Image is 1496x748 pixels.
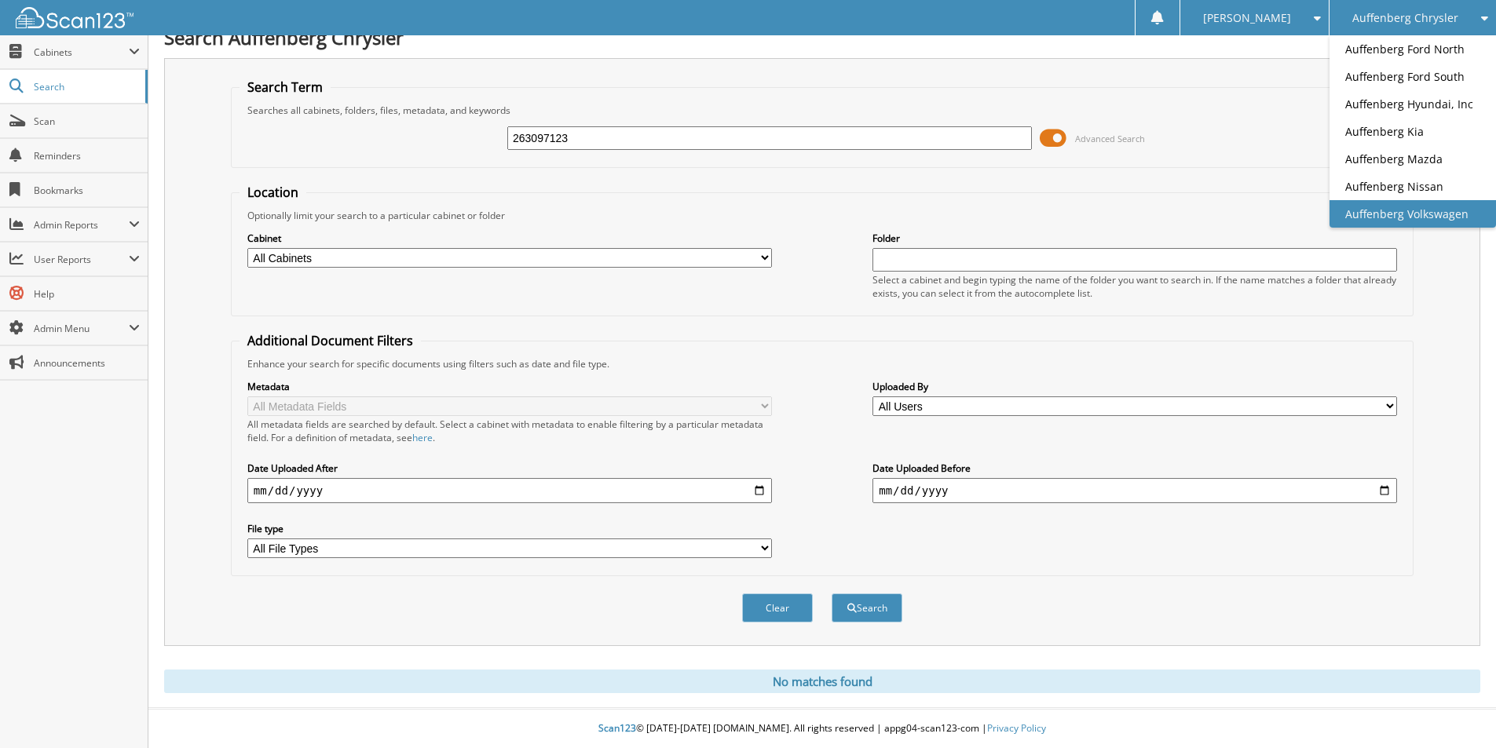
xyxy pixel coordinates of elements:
span: Scan [34,115,140,128]
span: Bookmarks [34,184,140,197]
label: Metadata [247,380,772,393]
a: Privacy Policy [987,721,1046,735]
div: Optionally limit your search to a particular cabinet or folder [240,209,1405,222]
a: Auffenberg Ford North [1330,35,1496,63]
span: Help [34,287,140,301]
button: Search [832,593,902,622]
a: Auffenberg Ford South [1330,63,1496,90]
span: [PERSON_NAME] [1203,13,1291,23]
label: Cabinet [247,232,772,245]
span: Scan123 [598,721,636,735]
span: Auffenberg Chrysler [1352,13,1458,23]
label: Folder [872,232,1397,245]
input: end [872,478,1397,503]
span: Search [34,80,137,93]
span: Admin Menu [34,322,129,335]
span: Announcements [34,356,140,370]
span: Admin Reports [34,218,129,232]
div: Select a cabinet and begin typing the name of the folder you want to search in. If the name match... [872,273,1397,300]
span: Advanced Search [1075,133,1145,144]
h1: Search Auffenberg Chrysler [164,24,1480,50]
div: No matches found [164,670,1480,693]
span: Cabinets [34,46,129,59]
a: Auffenberg Kia [1330,118,1496,145]
label: Uploaded By [872,380,1397,393]
div: © [DATE]-[DATE] [DOMAIN_NAME]. All rights reserved | appg04-scan123-com | [148,710,1496,748]
a: Auffenberg Hyundai, Inc [1330,90,1496,118]
legend: Additional Document Filters [240,332,421,349]
input: start [247,478,772,503]
legend: Location [240,184,306,201]
button: Clear [742,593,813,622]
div: Searches all cabinets, folders, files, metadata, and keywords [240,104,1405,117]
a: Auffenberg Mazda [1330,145,1496,173]
div: Enhance your search for specific documents using filters such as date and file type. [240,357,1405,370]
legend: Search Term [240,78,331,96]
a: here [412,431,433,444]
label: Date Uploaded After [247,462,772,475]
img: scan123-logo-white.svg [16,7,134,28]
a: Auffenberg Volkswagen [1330,200,1496,228]
span: Reminders [34,149,140,162]
label: File type [247,522,772,535]
a: Auffenberg Nissan [1330,173,1496,200]
label: Date Uploaded Before [872,462,1397,475]
span: User Reports [34,253,129,266]
div: All metadata fields are searched by default. Select a cabinet with metadata to enable filtering b... [247,418,772,444]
